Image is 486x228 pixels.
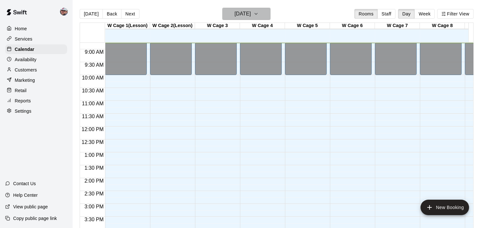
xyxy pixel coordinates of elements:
span: 11:00 AM [80,101,105,106]
p: Customers [15,67,37,73]
div: W Cage 1(Lesson) [105,23,150,29]
span: 2:00 PM [83,178,105,184]
p: Contact Us [13,180,36,187]
div: W Cage 3 [195,23,240,29]
p: Settings [15,108,31,114]
a: Marketing [5,75,67,85]
a: Settings [5,106,67,116]
div: W Cage 5 [285,23,330,29]
button: [DATE] [222,8,270,20]
p: Home [15,25,27,32]
p: Help Center [13,192,38,198]
h6: [DATE] [234,9,251,18]
button: add [420,200,469,215]
a: Services [5,34,67,44]
button: [DATE] [80,9,103,19]
a: Availability [5,55,67,64]
p: Marketing [15,77,35,83]
span: 1:00 PM [83,152,105,158]
img: Alec Silverman [60,8,68,15]
p: Services [15,36,32,42]
a: Home [5,24,67,33]
span: 9:00 AM [83,49,105,55]
button: Week [414,9,435,19]
p: Reports [15,98,31,104]
div: W Cage 7 [375,23,420,29]
span: 10:30 AM [80,88,105,93]
span: 12:30 PM [80,139,105,145]
span: 11:30 AM [80,114,105,119]
p: Copy public page link [13,215,57,222]
span: 10:00 AM [80,75,105,81]
p: View public page [13,204,48,210]
button: Rooms [354,9,377,19]
a: Customers [5,65,67,75]
p: Availability [15,56,37,63]
button: Filter View [437,9,473,19]
div: W Cage 6 [330,23,375,29]
span: 2:30 PM [83,191,105,196]
p: Calendar [15,46,34,52]
a: Reports [5,96,67,106]
button: Back [102,9,121,19]
div: Alec Silverman [59,5,72,18]
span: 9:30 AM [83,62,105,68]
span: 3:00 PM [83,204,105,209]
a: Retail [5,86,67,95]
div: W Cage 4 [240,23,285,29]
a: Calendar [5,44,67,54]
span: 1:30 PM [83,165,105,171]
div: W Cage 8 [420,23,465,29]
button: Next [121,9,139,19]
span: 3:30 PM [83,217,105,222]
span: 12:00 PM [80,127,105,132]
p: Retail [15,87,27,94]
div: W Cage 2(Lesson) [150,23,195,29]
button: Staff [377,9,396,19]
button: Day [398,9,415,19]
